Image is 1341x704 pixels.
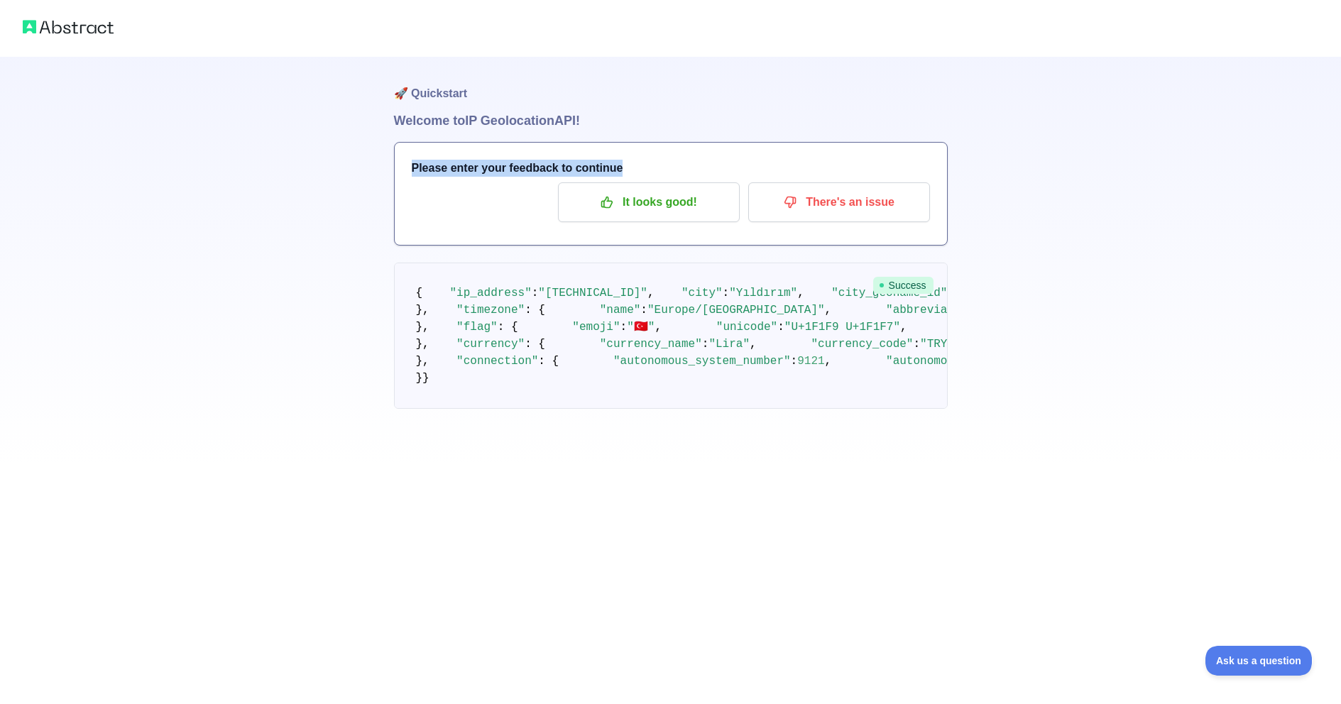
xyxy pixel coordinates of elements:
span: , [750,338,757,351]
span: "🇹🇷" [627,321,655,334]
span: : [620,321,628,334]
img: Abstract logo [23,17,114,37]
h3: Please enter your feedback to continue [412,160,930,177]
span: : [777,321,784,334]
span: "Yıldırım" [729,287,797,299]
span: "unicode" [716,321,777,334]
span: : [723,287,730,299]
span: "connection" [456,355,538,368]
span: : [702,338,709,351]
p: It looks good! [569,190,729,214]
span: "Lira" [708,338,750,351]
span: "name" [600,304,641,317]
span: "abbreviation" [886,304,981,317]
span: Success [873,277,934,294]
span: "city_geoname_id" [831,287,947,299]
span: "timezone" [456,304,525,317]
span: : { [538,355,559,368]
p: There's an issue [759,190,919,214]
span: : { [525,304,545,317]
span: 9121 [797,355,824,368]
span: , [647,287,655,299]
span: "emoji" [572,321,620,334]
span: "U+1F1F9 U+1F1F7" [784,321,900,334]
span: : { [498,321,518,334]
span: "autonomous_system_number" [613,355,791,368]
span: , [655,321,662,334]
span: : [791,355,798,368]
button: There's an issue [748,182,930,222]
button: It looks good! [558,182,740,222]
span: : { [525,338,545,351]
h1: 🚀 Quickstart [394,57,948,111]
span: , [900,321,907,334]
span: { [416,287,423,299]
span: "ip_address" [450,287,532,299]
span: , [825,355,832,368]
span: "currency_code" [811,338,913,351]
h1: Welcome to IP Geolocation API! [394,111,948,131]
span: : [640,304,647,317]
span: "flag" [456,321,498,334]
span: "TRY" [920,338,954,351]
span: : [532,287,539,299]
span: "autonomous_system_organization" [886,355,1104,368]
span: , [797,287,804,299]
iframe: Toggle Customer Support [1205,646,1313,676]
span: "[TECHNICAL_ID]" [538,287,647,299]
span: , [825,304,832,317]
span: "currency_name" [600,338,702,351]
span: : [913,338,920,351]
span: "city" [682,287,723,299]
span: "Europe/[GEOGRAPHIC_DATA]" [647,304,825,317]
span: "currency" [456,338,525,351]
